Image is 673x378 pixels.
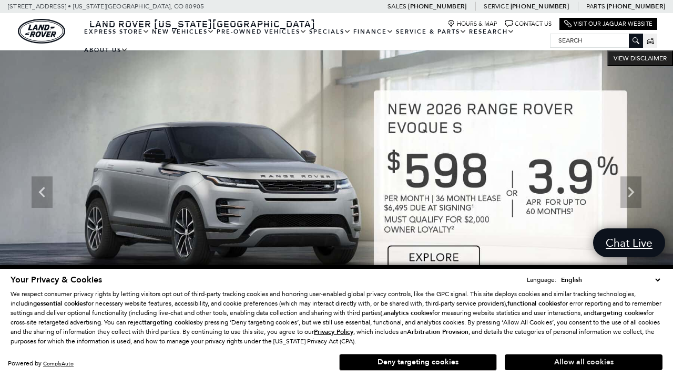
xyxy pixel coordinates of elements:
a: Privacy Policy [314,328,353,335]
a: Pre-Owned Vehicles [216,23,308,41]
span: Parts [586,3,605,10]
nav: Main Navigation [83,23,550,59]
a: Land Rover [US_STATE][GEOGRAPHIC_DATA] [83,17,322,30]
span: Chat Live [600,236,658,250]
a: New Vehicles [151,23,216,41]
a: Service & Parts [395,23,468,41]
button: Allow all cookies [505,354,662,370]
strong: targeting cookies [144,318,196,327]
a: [PHONE_NUMBER] [607,2,665,10]
button: VIEW DISCLAIMER [607,50,673,66]
a: EXPRESS STORE [83,23,151,41]
strong: analytics cookies [384,309,432,317]
a: Research [468,23,516,41]
span: Land Rover [US_STATE][GEOGRAPHIC_DATA] [89,17,315,30]
a: Hours & Map [447,20,497,28]
select: Language Select [558,275,662,285]
span: Sales [388,3,406,10]
div: Language: [527,277,556,283]
strong: essential cookies [37,299,86,308]
a: [PHONE_NUMBER] [408,2,466,10]
span: VIEW DISCLAIMER [614,54,667,62]
a: land-rover [18,19,65,44]
a: [STREET_ADDRESS] • [US_STATE][GEOGRAPHIC_DATA], CO 80905 [8,3,204,10]
strong: Arbitration Provision [407,328,468,336]
span: Service [484,3,508,10]
span: Your Privacy & Cookies [11,274,102,286]
a: ComplyAuto [43,360,74,367]
input: Search [550,34,643,47]
a: Chat Live [593,228,665,257]
strong: functional cookies [507,299,560,308]
a: Finance [352,23,395,41]
a: [PHONE_NUMBER] [511,2,569,10]
p: We respect consumer privacy rights by letting visitors opt out of third-party tracking cookies an... [11,289,662,346]
button: Deny targeting cookies [339,354,497,371]
div: Next [620,176,641,208]
a: Visit Our Jaguar Website [564,20,652,28]
a: Specials [308,23,352,41]
div: Previous [32,176,53,208]
div: Powered by [8,360,74,367]
strong: targeting cookies [594,309,646,317]
a: About Us [83,41,129,59]
img: Land Rover [18,19,65,44]
a: Contact Us [505,20,552,28]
